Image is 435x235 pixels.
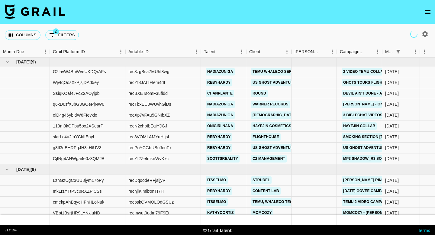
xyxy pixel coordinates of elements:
[260,47,269,56] button: Sort
[342,155,404,163] a: MP3 Shadow_r3 Song Promo
[385,112,399,118] div: Aug '25
[206,101,235,108] a: nadiazuniga
[385,188,399,194] div: Sep '25
[385,156,399,162] div: Aug '25
[251,79,300,86] a: US Ghost Adventures
[206,155,240,163] a: scottsreality
[215,47,224,56] button: Sort
[41,47,50,56] button: Menu
[16,59,31,65] span: [DATE]
[128,199,174,205] div: recpskOVMOLOdGSUz
[382,46,420,58] div: Month Due
[251,122,293,130] a: HAYEJIN COSMETICS
[385,145,399,151] div: Aug '25
[342,68,387,76] a: 2 Video Temu Collab
[53,123,103,129] div: 113m3kOPbu5ox2XSearP
[295,46,319,58] div: [PERSON_NAME]
[237,47,246,56] button: Menu
[319,47,328,56] button: Sort
[342,101,432,108] a: [PERSON_NAME] - Only [DEMOGRAPHIC_DATA]
[16,166,31,172] span: [DATE]
[53,28,59,34] span: 2
[385,79,399,85] div: Aug '25
[251,144,300,152] a: US Ghost Adventures
[128,79,165,85] div: recYt8JAlTFlem4dI
[24,47,33,56] button: Sort
[394,47,402,56] button: Show filters
[420,47,429,56] button: Menu
[128,112,170,118] div: recXp7vFAu5GNIbXZ
[206,133,232,141] a: rebyhardy
[337,46,382,58] div: Campaign (Type)
[53,188,102,194] div: mk1rzYTtP3c0RXZPlCSs
[128,69,169,75] div: rec8zgBsa7MUhf8wg
[128,123,167,129] div: recN2chbIbEqiYJGJ
[251,155,287,163] a: C2 Management
[149,47,157,56] button: Sort
[249,46,260,58] div: Client
[3,165,11,174] button: hide children
[53,156,105,162] div: CjfNg4ANWga4e0z3QMJB
[206,90,234,97] a: chanplante
[206,176,228,184] a: itsselmo
[292,46,337,58] div: Booker
[385,46,394,58] div: Month Due
[206,122,235,130] a: onigiri.nana
[128,101,171,107] div: recTbxEU0WUvhGlDs
[251,111,308,119] a: [DEMOGRAPHIC_DATA] Chat
[342,111,405,119] a: 3 Biblechat Videos Campaign
[251,90,268,97] a: round
[251,187,281,195] a: Content Lab
[340,46,365,58] div: Campaign (Type)
[422,6,434,18] button: open drawer
[45,30,79,40] button: Show filters
[251,176,272,184] a: Strudel
[251,68,357,76] a: TEMU Whaleco Services, LLC ([GEOGRAPHIC_DATA])
[373,47,382,56] button: Menu
[128,145,172,151] div: recPoYCGbUBuJeuFx
[53,199,104,205] div: cmekpAhBqydHFnHLoNuk
[342,122,377,130] a: HAYEJIN Collab
[206,111,235,119] a: nadiazuniga
[410,31,417,38] span: Refreshing talent, users, clients, campaigns...
[50,46,125,58] div: Grail Platform ID
[128,177,165,183] div: recDqoodeRFjsijyV
[342,133,412,141] a: smoking section [PERSON_NAME]
[328,47,337,56] button: Menu
[128,46,149,58] div: Airtable ID
[206,209,235,217] a: kathyoortiz
[342,209,398,217] a: Momcozy - [PERSON_NAME]
[402,47,411,56] button: Sort
[342,187,392,195] a: [DATE] Govee Campaign
[206,79,232,86] a: rebyhardy
[116,47,125,56] button: Menu
[411,47,420,56] button: Menu
[342,144,407,152] a: US Ghost Adventures Collab
[251,198,412,206] a: Temu, Whaleco Technology Limited ([GEOGRAPHIC_DATA]/[GEOGRAPHIC_DATA])
[53,145,101,151] div: g8Il3qEHRPgJH3kHtUV3
[385,69,399,75] div: Aug '25
[201,46,246,58] div: Talent
[385,101,399,107] div: Aug '25
[53,46,85,58] div: Grail Platform ID
[282,47,292,56] button: Menu
[385,177,399,183] div: Sep '25
[342,79,404,86] a: Ghots Tours Flight Expense
[5,4,65,19] img: Grail Talent
[53,177,104,183] div: LznGzUgC3UU8jym17oPy
[342,90,393,97] a: Devil Ain't Done - Atlus
[53,69,106,75] div: G2lavW4BnWveUKDQrAFs
[85,47,93,56] button: Sort
[128,156,169,162] div: recYI2ZefmknWvKxc
[31,166,36,172] span: ( 9 )
[53,210,100,216] div: VBpi1BsrjHR9LYNxiuND
[342,198,392,206] a: Temu 2 Video Campaign
[128,210,169,216] div: recmwut0udm79F9Et
[3,46,24,58] div: Month Due
[204,46,215,58] div: Talent
[246,46,292,58] div: Client
[128,188,164,194] div: recnjiKimibtmTI7H
[53,112,97,118] div: oiD4g46ybidW6FIevxio
[128,90,168,96] div: recBXETsomF38fidd
[53,134,94,140] div: slarLc4u2lnYCkIIEnyI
